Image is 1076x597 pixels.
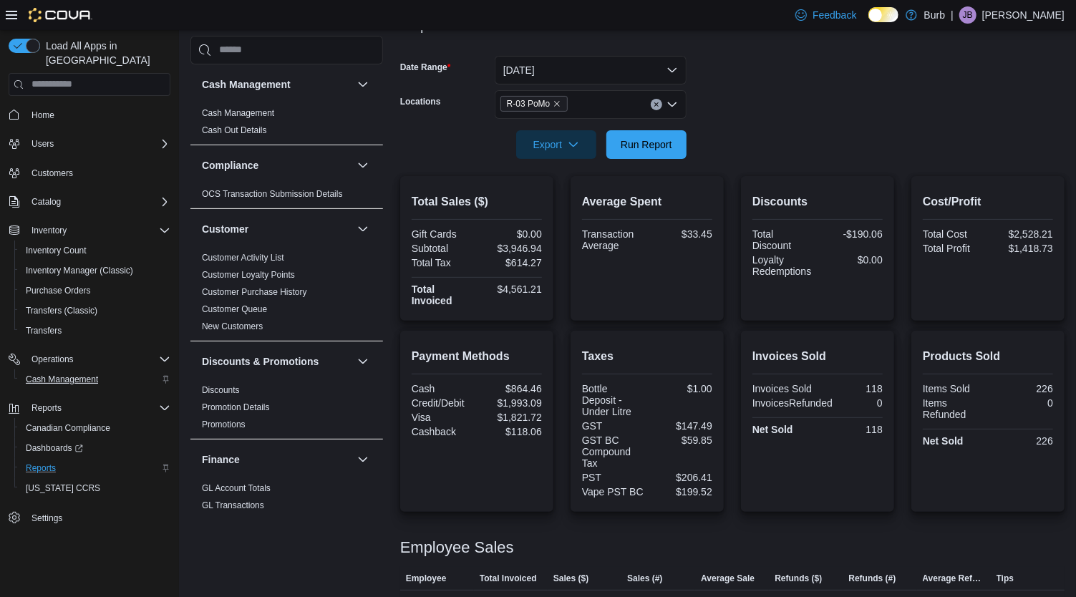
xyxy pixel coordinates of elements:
[790,1,862,29] a: Feedback
[354,76,372,93] button: Cash Management
[582,486,644,497] div: Vape PST BC
[20,480,106,497] a: [US_STATE] CCRS
[26,164,170,182] span: Customers
[31,513,62,524] span: Settings
[400,96,441,107] label: Locations
[650,228,712,240] div: $33.45
[202,77,291,92] h3: Cash Management
[202,500,264,510] a: GL Transactions
[412,348,542,365] h2: Payment Methods
[31,168,73,179] span: Customers
[627,573,662,584] span: Sales (#)
[650,420,712,432] div: $147.49
[20,440,170,457] span: Dashboards
[991,435,1053,447] div: 226
[14,261,176,281] button: Inventory Manager (Classic)
[480,228,542,240] div: $0.00
[480,257,542,268] div: $614.27
[20,371,104,388] a: Cash Management
[20,419,116,437] a: Canadian Compliance
[412,243,474,254] div: Subtotal
[14,301,176,321] button: Transfers (Classic)
[3,507,176,528] button: Settings
[923,348,1053,365] h2: Products Sold
[752,397,833,409] div: InvoicesRefunded
[923,228,985,240] div: Total Cost
[202,402,270,412] a: Promotion Details
[202,222,248,236] h3: Customer
[650,486,712,497] div: $199.52
[202,107,274,119] span: Cash Management
[202,253,284,263] a: Customer Activity List
[495,56,687,84] button: [DATE]
[813,8,856,22] span: Feedback
[26,265,133,276] span: Inventory Manager (Classic)
[651,99,662,110] button: Clear input
[202,452,240,467] h3: Finance
[40,39,170,67] span: Load All Apps in [GEOGRAPHIC_DATA]
[3,349,176,369] button: Operations
[480,397,542,409] div: $1,993.09
[26,193,67,210] button: Catalog
[582,435,644,469] div: GST BC Compound Tax
[752,254,815,277] div: Loyalty Redemptions
[582,420,644,432] div: GST
[838,397,883,409] div: 0
[202,452,352,467] button: Finance
[20,262,139,279] a: Inventory Manager (Classic)
[26,462,56,474] span: Reports
[553,573,588,584] span: Sales ($)
[412,257,474,268] div: Total Tax
[582,472,644,483] div: PST
[923,383,985,394] div: Items Sold
[991,228,1053,240] div: $2,528.21
[480,383,542,394] div: $864.46
[820,383,883,394] div: 118
[26,107,60,124] a: Home
[202,222,352,236] button: Customer
[202,321,263,332] span: New Customers
[202,482,271,494] span: GL Account Totals
[752,228,815,251] div: Total Discount
[202,483,271,493] a: GL Account Totals
[14,418,176,438] button: Canadian Compliance
[26,135,170,152] span: Users
[9,99,170,566] nav: Complex example
[923,193,1053,210] h2: Cost/Profit
[400,539,514,556] h3: Employee Sales
[412,397,474,409] div: Credit/Debit
[20,371,170,388] span: Cash Management
[923,435,964,447] strong: Net Sold
[31,402,62,414] span: Reports
[412,228,474,240] div: Gift Cards
[202,419,246,429] a: Promotions
[3,192,176,212] button: Catalog
[354,451,372,468] button: Finance
[20,302,170,319] span: Transfers (Classic)
[354,220,372,238] button: Customer
[202,108,274,118] a: Cash Management
[202,402,270,413] span: Promotion Details
[20,242,92,259] a: Inventory Count
[26,245,87,256] span: Inventory Count
[202,125,267,135] a: Cash Out Details
[202,286,307,298] span: Customer Purchase History
[923,397,985,420] div: Items Refunded
[991,397,1053,409] div: 0
[202,354,352,369] button: Discounts & Promotions
[26,374,98,385] span: Cash Management
[26,106,170,124] span: Home
[26,399,170,417] span: Reports
[991,383,1053,394] div: 226
[20,242,170,259] span: Inventory Count
[752,193,883,210] h2: Discounts
[820,228,883,240] div: -$190.06
[667,99,678,110] button: Open list of options
[20,302,103,319] a: Transfers (Classic)
[963,6,973,24] span: JB
[480,412,542,423] div: $1,821.72
[650,383,712,394] div: $1.00
[26,482,100,494] span: [US_STATE] CCRS
[26,510,68,527] a: Settings
[480,426,542,437] div: $118.06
